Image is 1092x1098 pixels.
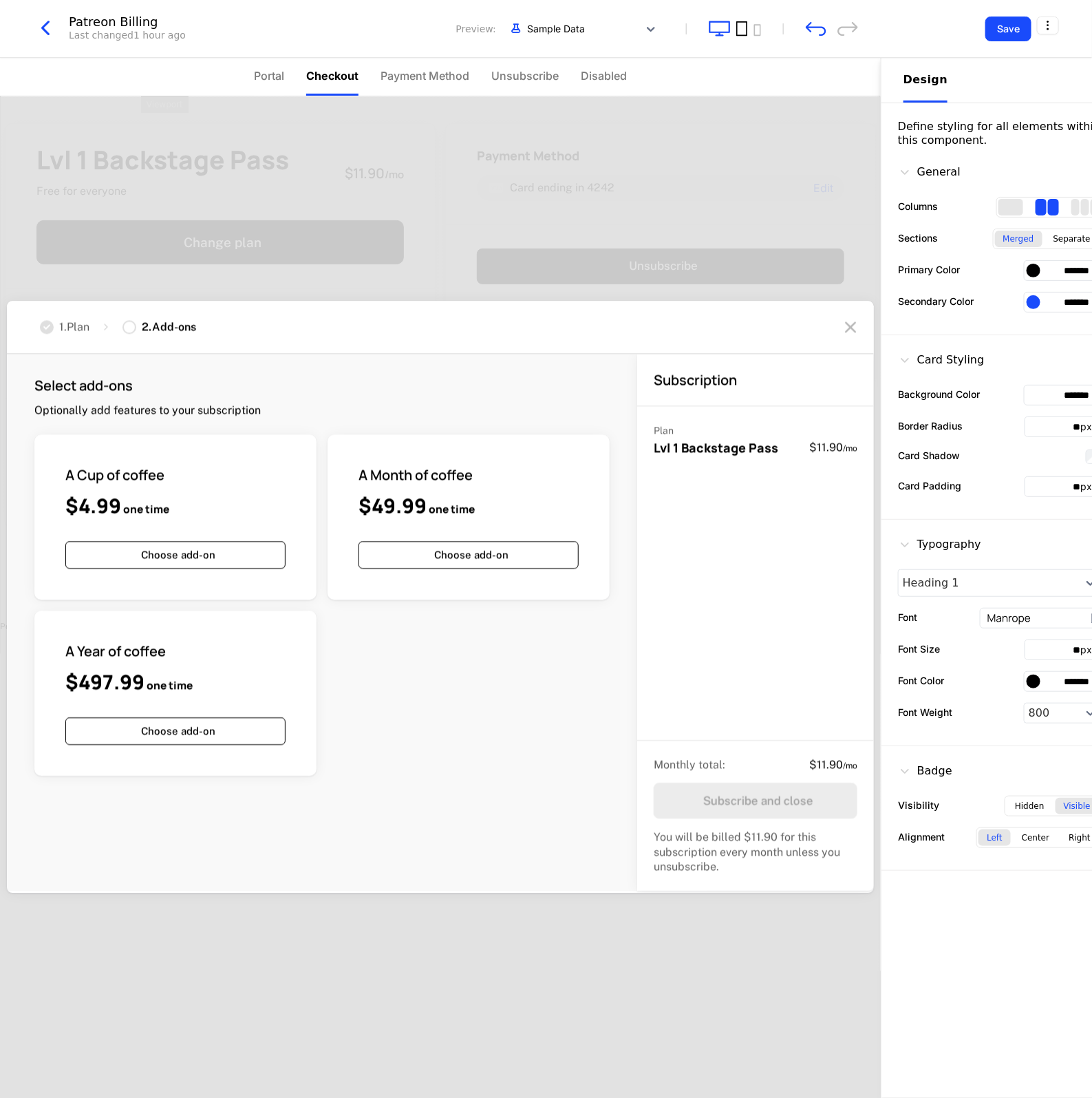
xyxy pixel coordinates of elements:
[654,439,778,456] span: Lvl 1 Backstage Pass
[898,352,985,368] div: Card Styling
[69,28,186,42] div: Last changed 1 hour ago
[69,16,186,28] div: Patreon Billing
[654,371,737,390] h3: Subscription
[998,199,1023,215] div: 1 columns
[34,403,261,419] p: Optionally add features to your subscription
[995,231,1042,247] div: Merged
[65,492,121,519] span: $4.99
[898,448,960,463] label: Card Shadow
[1007,798,1053,814] div: Hidden
[898,830,945,844] label: Alignment
[254,67,284,84] span: Portal
[736,21,748,36] button: tablet
[978,830,1011,846] div: Left
[898,478,961,493] label: Card Padding
[65,465,164,484] span: A Cup of coffee
[1037,17,1059,34] button: Select action
[1014,830,1058,846] div: Center
[898,231,938,245] label: Sections
[898,387,980,401] label: Background Color
[898,642,940,656] label: Font Size
[898,419,963,433] label: Border Radius
[709,21,731,36] button: desktop
[898,199,938,213] label: Columns
[985,17,1031,41] button: Save
[581,67,627,84] span: Disabled
[121,502,169,516] span: one time
[100,320,111,335] i: chevron-right
[358,541,579,569] button: Choose add-on
[456,22,496,36] span: Preview:
[59,320,89,335] div: 1 . Plan
[381,67,469,84] span: Payment Method
[903,72,948,88] div: Design
[898,262,960,277] label: Primary Color
[491,67,559,84] span: Unsubscribe
[358,492,427,519] span: $49.99
[898,673,944,688] label: Font Color
[306,67,358,84] span: Checkout
[40,321,54,335] i: check
[654,425,674,436] span: Plan
[809,441,857,454] span: $11.90
[806,21,826,36] div: undo
[898,294,974,308] label: Secondary Color
[898,610,917,624] label: Font
[753,24,761,36] button: mobile
[427,502,475,516] span: one time
[898,164,961,180] div: General
[898,536,981,553] div: Typography
[34,377,261,395] h3: Select add-ons
[898,705,952,719] label: Font Weight
[898,763,952,779] div: Badge
[1036,199,1059,215] div: 2 columns
[142,320,196,335] div: 2 . Add-ons
[358,465,473,484] span: A Month of coffee
[65,541,286,569] button: Choose add-on
[65,642,166,660] span: A Year of coffee
[898,798,939,812] label: Visibility
[837,21,858,36] div: redo
[843,444,857,454] sub: / mo
[839,317,861,339] i: close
